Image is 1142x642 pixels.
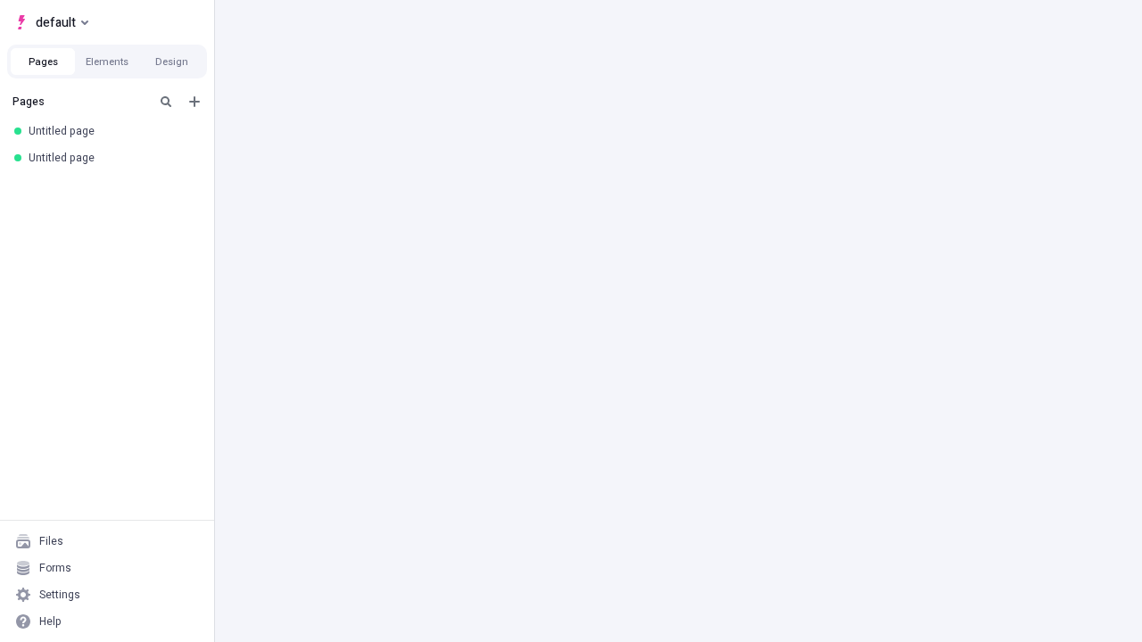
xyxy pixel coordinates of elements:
[184,91,205,112] button: Add new
[36,12,76,33] span: default
[7,9,95,36] button: Select site
[39,588,80,602] div: Settings
[29,151,193,165] div: Untitled page
[29,124,193,138] div: Untitled page
[12,95,148,109] div: Pages
[39,534,63,548] div: Files
[39,561,71,575] div: Forms
[75,48,139,75] button: Elements
[11,48,75,75] button: Pages
[139,48,203,75] button: Design
[39,614,62,629] div: Help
